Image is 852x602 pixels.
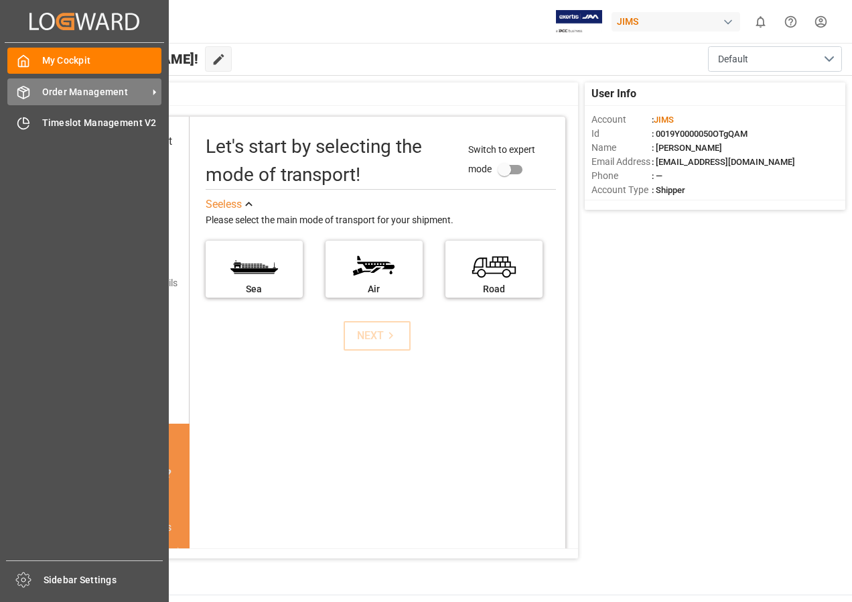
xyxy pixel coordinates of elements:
span: Switch to expert mode [468,144,535,174]
div: Please select the main mode of transport for your shipment. [206,213,556,229]
img: Exertis%20JAM%20-%20Email%20Logo.jpg_1722504956.jpg [556,10,602,34]
span: : — [652,171,662,181]
span: Sidebar Settings [44,573,163,587]
a: My Cockpit [7,48,161,74]
span: Account Type [591,183,652,197]
span: : [652,115,674,125]
a: Timeslot Management V2 [7,110,161,136]
span: Email Address [591,155,652,169]
button: Help Center [776,7,806,37]
div: NEXT [357,328,398,344]
div: JIMS [612,12,740,32]
span: Account [591,113,652,127]
span: Default [718,52,748,66]
div: Add shipping details [94,276,177,290]
button: NEXT [344,321,411,351]
span: : 0019Y0000050OTgQAM [652,129,748,139]
button: open menu [708,46,842,72]
div: Road [452,282,536,296]
span: JIMS [654,115,674,125]
span: Timeslot Management V2 [42,116,162,130]
span: Order Management [42,85,148,99]
span: My Cockpit [42,54,162,68]
div: Sea [212,282,296,296]
span: : [PERSON_NAME] [652,143,722,153]
div: Let's start by selecting the mode of transport! [206,133,455,189]
div: Air [332,282,416,296]
button: JIMS [612,9,745,34]
div: See less [206,196,242,213]
span: : [EMAIL_ADDRESS][DOMAIN_NAME] [652,157,795,167]
span: Id [591,127,652,141]
span: : Shipper [652,185,685,195]
span: Phone [591,169,652,183]
span: Name [591,141,652,155]
span: User Info [591,86,636,102]
button: show 0 new notifications [745,7,776,37]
